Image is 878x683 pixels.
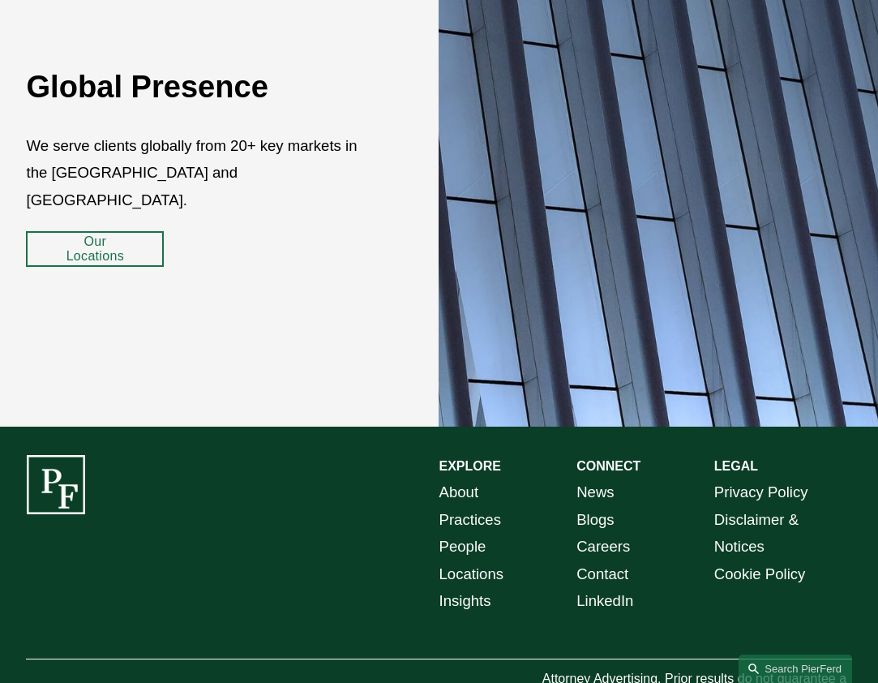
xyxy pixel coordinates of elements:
[576,587,633,614] a: LinkedIn
[714,479,808,505] a: Privacy Policy
[576,506,614,533] a: Blogs
[26,68,370,105] h2: Global Presence
[576,533,630,560] a: Careers
[714,561,806,587] a: Cookie Policy
[576,459,640,473] strong: CONNECT
[439,587,491,614] a: Insights
[439,506,501,533] a: Practices
[739,655,852,683] a: Search this site
[576,561,628,587] a: Contact
[439,459,501,473] strong: EXPLORE
[26,231,164,267] a: Our Locations
[439,533,486,560] a: People
[26,132,370,213] p: We serve clients globally from 20+ key markets in the [GEOGRAPHIC_DATA] and [GEOGRAPHIC_DATA].
[439,479,479,505] a: About
[714,506,852,561] a: Disclaimer & Notices
[576,479,614,505] a: News
[714,459,758,473] strong: LEGAL
[439,561,504,587] a: Locations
